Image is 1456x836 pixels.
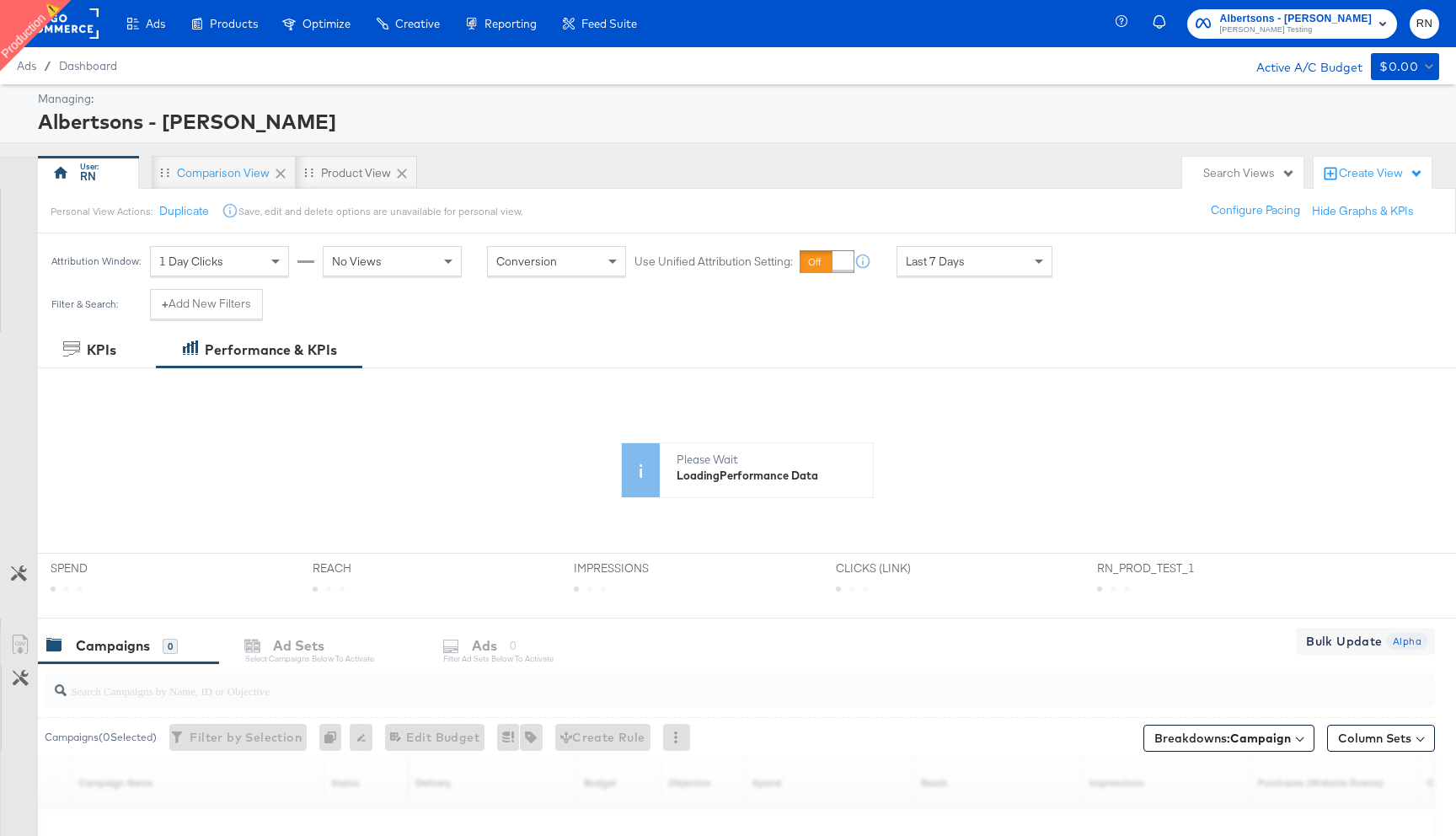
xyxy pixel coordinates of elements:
[634,254,793,270] label: Use Unified Attribution Setting:
[321,165,391,181] div: Product View
[205,340,337,360] div: Performance & KPIs
[1339,165,1423,182] div: Create View
[1230,731,1291,746] b: Campaign
[1143,725,1314,752] button: Breakdowns:Campaign
[36,59,59,72] span: /
[1371,53,1439,80] button: $0.00
[210,17,258,30] span: Products
[1410,9,1439,39] button: RN
[1187,9,1397,39] button: Albertsons - [PERSON_NAME][PERSON_NAME] Testing
[38,91,1435,107] div: Managing:
[80,169,96,185] div: RN
[51,298,119,310] div: Filter & Search:
[332,254,382,269] span: No Views
[319,724,350,751] div: 0
[17,59,36,72] span: Ads
[1219,24,1372,37] span: [PERSON_NAME] Testing
[1386,634,1428,650] span: Alpha
[581,17,637,30] span: Feed Suite
[1154,730,1291,747] span: Breakdowns:
[1416,14,1432,34] span: RN
[146,17,165,30] span: Ads
[238,205,522,218] div: Save, edit and delete options are unavailable for personal view.
[150,289,263,319] button: +Add New Filters
[177,165,270,181] div: Comparison View
[51,255,142,267] div: Attribution Window:
[59,59,117,72] a: Dashboard
[159,203,209,219] button: Duplicate
[38,107,1435,136] div: Albertsons - [PERSON_NAME]
[51,205,153,218] div: Personal View Actions:
[67,667,1309,700] input: Search Campaigns by Name, ID or Objective
[1199,196,1312,226] button: Configure Pacing
[1312,203,1414,219] button: Hide Graphs & KPIs
[395,17,440,30] span: Creative
[1239,53,1362,78] div: Active A/C Budget
[302,17,351,30] span: Optimize
[1306,631,1382,652] span: Bulk Update
[496,254,557,269] span: Conversion
[484,17,537,30] span: Reporting
[160,168,169,177] div: Drag to reorder tab
[1219,10,1372,28] span: Albertsons - [PERSON_NAME]
[1379,56,1418,78] div: $0.00
[162,296,169,312] strong: +
[1203,165,1295,181] div: Search Views
[45,730,157,745] div: Campaigns ( 0 Selected)
[304,168,313,177] div: Drag to reorder tab
[906,254,965,269] span: Last 7 Days
[76,636,150,656] div: Campaigns
[163,639,178,654] div: 0
[159,254,223,269] span: 1 Day Clicks
[1296,628,1435,655] button: Bulk Update Alpha
[87,340,116,360] div: KPIs
[1327,725,1435,752] button: Column Sets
